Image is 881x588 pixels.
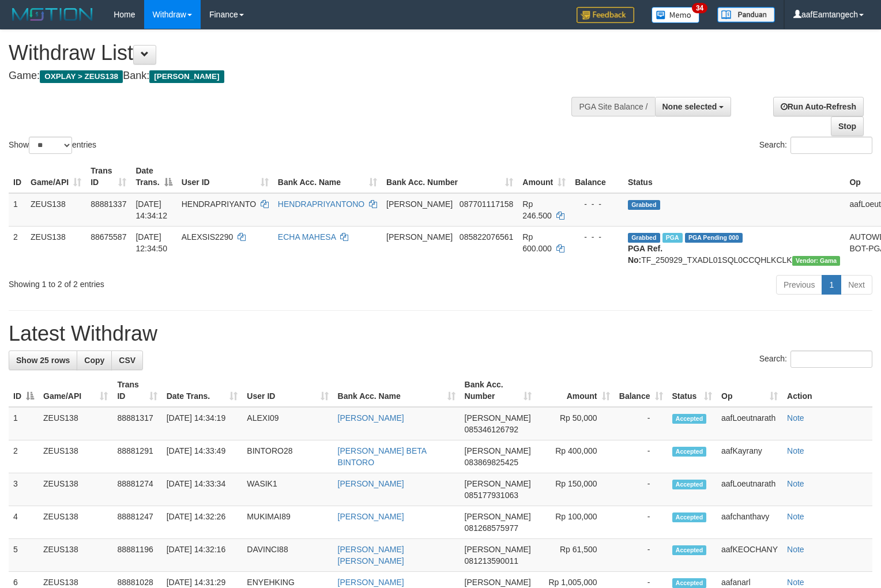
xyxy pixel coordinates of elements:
th: Trans ID: activate to sort column ascending [112,374,161,407]
td: 1 [9,407,39,440]
span: Accepted [672,545,707,555]
th: Game/API: activate to sort column ascending [39,374,112,407]
td: MUKIMAI89 [242,506,333,539]
span: Copy 083869825425 to clipboard [465,458,518,467]
span: None selected [662,102,717,111]
img: MOTION_logo.png [9,6,96,23]
a: [PERSON_NAME] [338,413,404,423]
a: Stop [831,116,864,136]
div: Showing 1 to 2 of 2 entries [9,274,359,290]
a: [PERSON_NAME] [PERSON_NAME] [338,545,404,566]
td: - [615,407,668,440]
span: [PERSON_NAME] [465,446,531,455]
span: [PERSON_NAME] [149,70,224,83]
span: Copy 081213590011 to clipboard [465,556,518,566]
a: [PERSON_NAME] BETA BINTORO [338,446,427,467]
a: [PERSON_NAME] [338,512,404,521]
th: Date Trans.: activate to sort column descending [131,160,176,193]
button: None selected [655,97,732,116]
span: Grabbed [628,200,660,210]
span: Copy 087701117158 to clipboard [460,199,513,209]
th: Amount: activate to sort column ascending [536,374,614,407]
th: Game/API: activate to sort column ascending [26,160,86,193]
th: Bank Acc. Number: activate to sort column ascending [382,160,518,193]
a: Run Auto-Refresh [773,97,864,116]
span: Accepted [672,512,707,522]
span: Marked by aafpengsreynich [662,233,683,243]
img: Feedback.jpg [577,7,634,23]
div: - - - [575,198,619,210]
th: Trans ID: activate to sort column ascending [86,160,131,193]
a: Previous [776,275,822,295]
td: Rp 61,500 [536,539,614,572]
th: Bank Acc. Number: activate to sort column ascending [460,374,537,407]
th: Date Trans.: activate to sort column ascending [162,374,243,407]
th: ID: activate to sort column descending [9,374,39,407]
span: 88881337 [91,199,126,209]
td: TF_250929_TXADL01SQL0CCQHLKCLK [623,226,845,270]
td: 5 [9,539,39,572]
a: Note [787,479,804,488]
input: Search: [790,137,872,154]
span: ALEXSIS2290 [182,232,234,242]
td: ZEUS138 [39,506,112,539]
td: - [615,473,668,506]
th: Bank Acc. Name: activate to sort column ascending [333,374,460,407]
span: Show 25 rows [16,356,70,365]
td: Rp 50,000 [536,407,614,440]
th: Balance: activate to sort column ascending [615,374,668,407]
a: CSV [111,350,143,370]
h4: Game: Bank: [9,70,576,82]
td: 88881291 [112,440,161,473]
span: Copy 085346126792 to clipboard [465,425,518,434]
th: Bank Acc. Name: activate to sort column ascending [273,160,382,193]
span: [DATE] 14:34:12 [135,199,167,220]
span: [DATE] 12:34:50 [135,232,167,253]
td: BINTORO28 [242,440,333,473]
td: 1 [9,193,26,227]
img: Button%20Memo.svg [652,7,700,23]
div: - - - [575,231,619,243]
td: 88881196 [112,539,161,572]
td: WASIK1 [242,473,333,506]
span: Rp 600.000 [522,232,552,253]
span: HENDRAPRIYANTO [182,199,256,209]
td: aafchanthavy [717,506,782,539]
span: Accepted [672,578,707,588]
label: Show entries [9,137,96,154]
div: PGA Site Balance / [571,97,654,116]
th: Status [623,160,845,193]
td: aafLoeutnarath [717,407,782,440]
h1: Withdraw List [9,42,576,65]
td: Rp 100,000 [536,506,614,539]
th: Status: activate to sort column ascending [668,374,717,407]
span: Vendor URL: https://trx31.1velocity.biz [792,256,841,266]
b: PGA Ref. No: [628,244,662,265]
span: Rp 246.500 [522,199,552,220]
td: [DATE] 14:32:16 [162,539,243,572]
td: - [615,440,668,473]
span: Copy [84,356,104,365]
td: ZEUS138 [39,473,112,506]
td: 4 [9,506,39,539]
td: - [615,506,668,539]
td: [DATE] 14:32:26 [162,506,243,539]
td: ZEUS138 [39,407,112,440]
th: Action [782,374,872,407]
span: Accepted [672,414,707,424]
a: Note [787,413,804,423]
th: ID [9,160,26,193]
th: User ID: activate to sort column ascending [242,374,333,407]
span: OXPLAY > ZEUS138 [40,70,123,83]
td: aafLoeutnarath [717,473,782,506]
td: 88881317 [112,407,161,440]
span: [PERSON_NAME] [465,578,531,587]
a: ECHA MAHESA [278,232,336,242]
a: Note [787,545,804,554]
span: CSV [119,356,135,365]
a: 1 [822,275,841,295]
a: [PERSON_NAME] [338,479,404,488]
th: Amount: activate to sort column ascending [518,160,570,193]
a: Copy [77,350,112,370]
a: HENDRAPRIYANTONO [278,199,364,209]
